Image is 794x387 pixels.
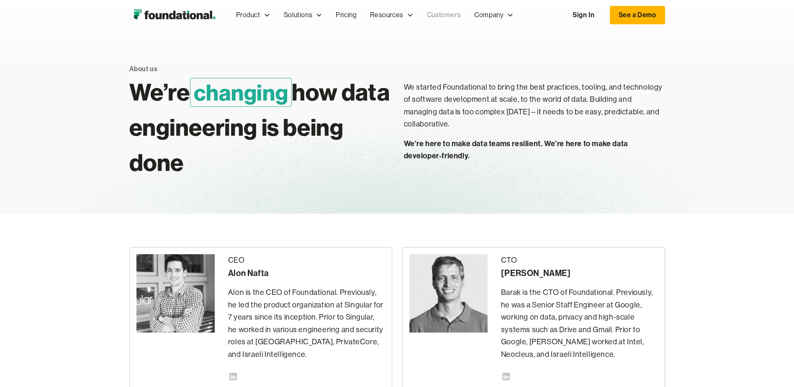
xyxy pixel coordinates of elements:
div: Resources [363,1,420,29]
div: Company [468,1,520,29]
h1: We’re how data engineering is being done [129,75,391,180]
p: We’re here to make data teams resilient. We’re here to make data developer-friendly. [404,137,665,162]
span: changing [190,78,292,107]
p: Barak is the CTO of Foundational. Previously, he was a Senior Staff Engineer at Google, working o... [501,286,658,361]
a: home [129,7,219,23]
div: Company [474,10,504,21]
div: CEO [228,254,385,267]
p: We started Foundational to bring the best practices, tooling, and technology of software developm... [404,81,665,131]
img: Foundational Logo [129,7,219,23]
div: About us [129,64,158,75]
p: Alon is the CEO of Foundational. Previously, he led the product organization at Singular for 7 ye... [228,286,385,361]
div: [PERSON_NAME] [501,266,658,280]
a: See a Demo [610,6,665,24]
a: Customers [420,1,468,29]
a: Sign In [564,6,603,24]
img: Barak Forgoun - CTO [409,254,488,333]
div: Product [236,10,260,21]
div: Solutions [277,1,329,29]
img: Alon Nafta - CEO [136,254,215,333]
div: Solutions [284,10,312,21]
div: CTO [501,254,658,267]
a: Pricing [329,1,363,29]
div: Product [229,1,277,29]
iframe: Chat Widget [752,347,794,387]
div: Resources [370,10,403,21]
div: Alon Nafta [228,266,385,280]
